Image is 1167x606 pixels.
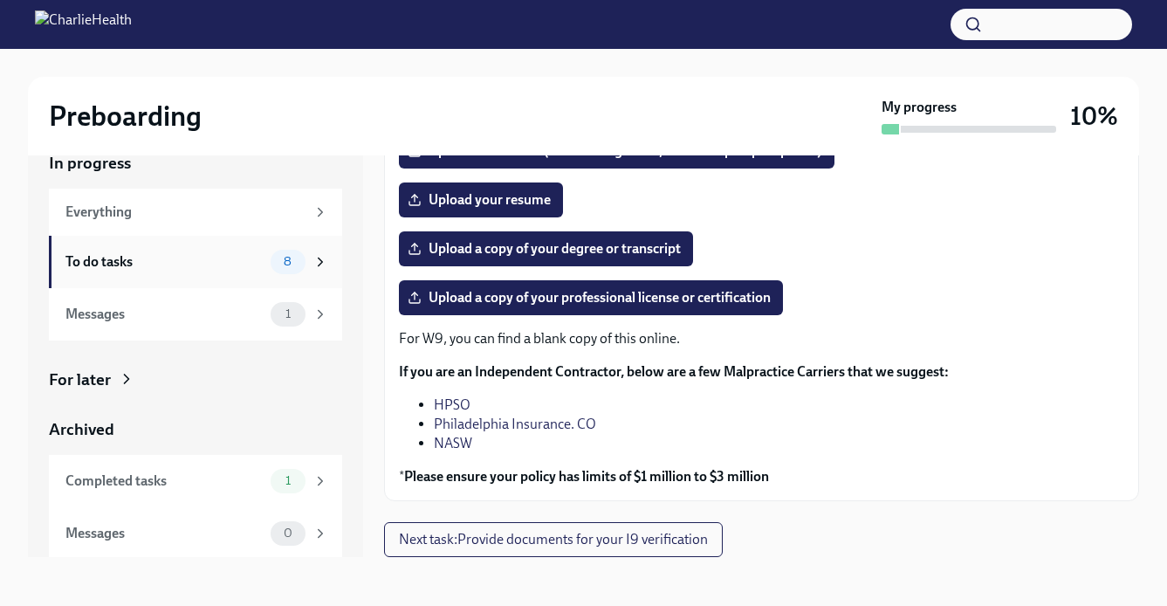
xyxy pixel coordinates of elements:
button: Next task:Provide documents for your I9 verification [384,522,723,557]
span: 0 [273,527,303,540]
div: Messages [65,305,264,324]
div: Completed tasks [65,472,264,491]
a: For later [49,368,342,391]
label: Upload a copy of your professional license or certification [399,280,783,315]
a: In progress [49,152,342,175]
strong: If you are an Independent Contractor, below are a few Malpractice Carriers that we suggest: [399,363,949,380]
a: Completed tasks1 [49,455,342,507]
p: For W9, you can find a blank copy of this online. [399,329,1124,348]
a: Everything [49,189,342,236]
h3: 10% [1070,100,1118,132]
strong: Please ensure your policy has limits of $1 million to $3 million [404,468,769,485]
div: Everything [65,203,305,222]
div: For later [49,368,111,391]
span: Upload a copy of your professional license or certification [411,289,771,306]
div: Messages [65,524,264,543]
img: CharlieHealth [35,10,132,38]
a: To do tasks8 [49,236,342,288]
span: 1 [275,307,301,320]
strong: My progress [882,98,957,117]
a: Archived [49,418,342,441]
span: Next task : Provide documents for your I9 verification [399,531,708,548]
span: 8 [273,255,302,268]
a: Philadelphia Insurance. CO [434,416,596,432]
label: Upload a copy of your degree or transcript [399,231,693,266]
a: NASW [434,435,472,451]
span: 1 [275,474,301,487]
h2: Preboarding [49,99,202,134]
label: Upload your resume [399,182,563,217]
a: HPSO [434,396,470,413]
span: Upload a copy of your degree or transcript [411,240,681,258]
span: Upload your resume [411,191,551,209]
a: Messages0 [49,507,342,560]
div: To do tasks [65,252,264,272]
a: Messages1 [49,288,342,341]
